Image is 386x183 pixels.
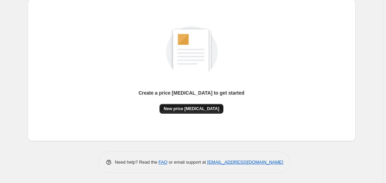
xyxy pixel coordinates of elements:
[164,106,219,112] span: New price [MEDICAL_DATA]
[158,160,167,165] a: FAQ
[138,89,244,96] p: Create a price [MEDICAL_DATA] to get started
[167,160,207,165] span: or email support at
[207,160,283,165] a: [EMAIL_ADDRESS][DOMAIN_NAME]
[115,160,159,165] span: Need help? Read the
[160,104,223,114] button: New price [MEDICAL_DATA]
